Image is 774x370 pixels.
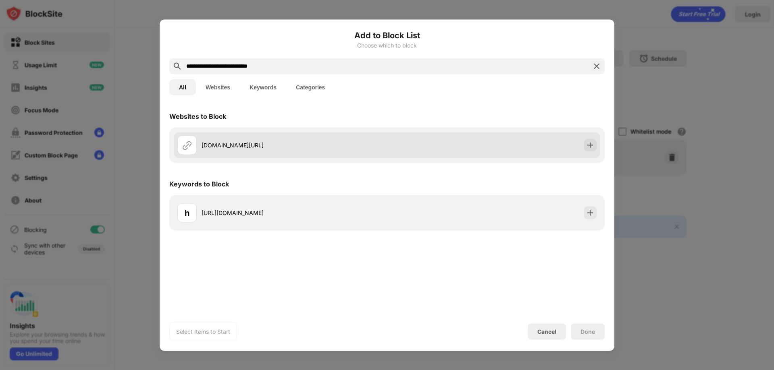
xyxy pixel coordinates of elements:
div: [DOMAIN_NAME][URL] [202,141,387,149]
h6: Add to Block List [169,29,605,41]
div: Choose which to block [169,42,605,48]
div: Cancel [537,328,556,335]
div: Keywords to Block [169,180,229,188]
button: Keywords [240,79,286,95]
div: [URL][DOMAIN_NAME] [202,209,387,217]
button: Categories [286,79,335,95]
button: Websites [196,79,240,95]
img: search-close [592,61,601,71]
div: Select Items to Start [176,327,230,335]
img: search.svg [173,61,182,71]
div: Websites to Block [169,112,226,120]
button: All [169,79,196,95]
div: h [185,207,189,219]
div: Done [580,328,595,335]
img: url.svg [182,140,192,150]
